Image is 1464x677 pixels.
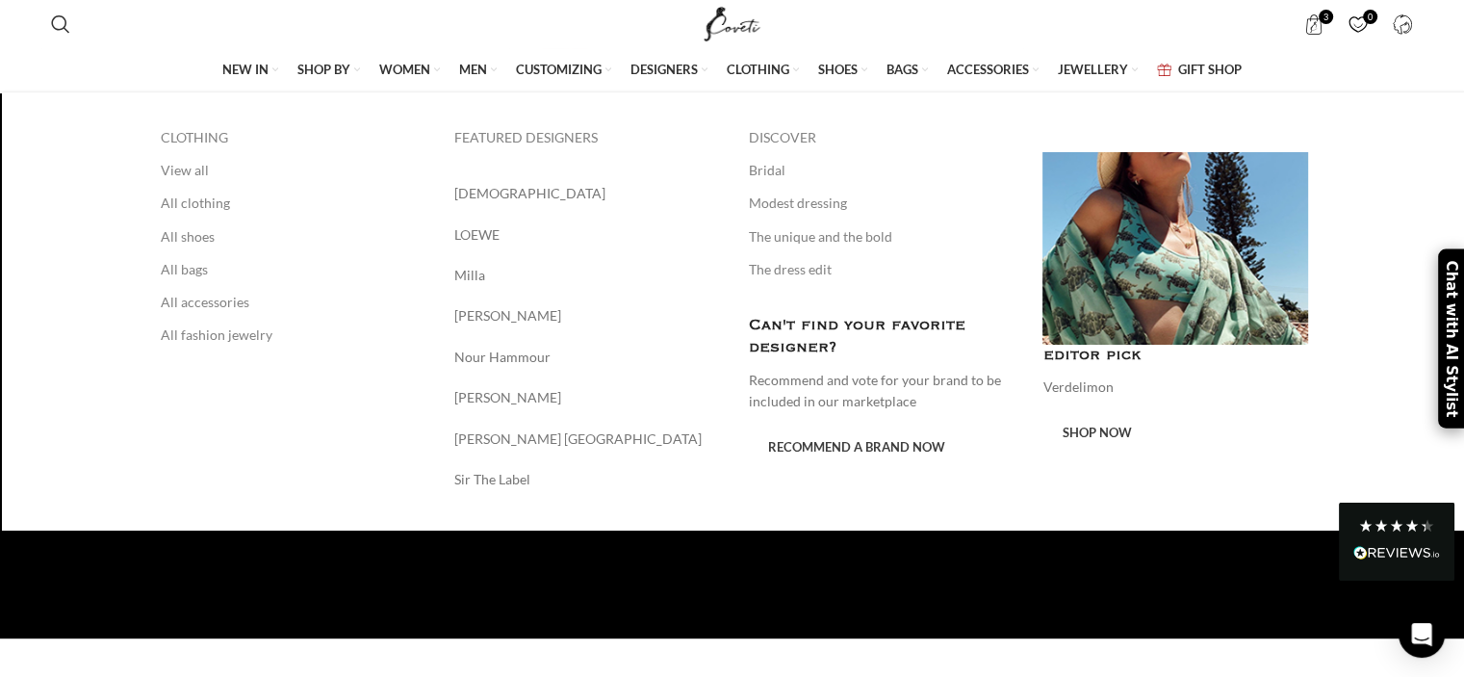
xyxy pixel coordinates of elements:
a: BAGS [886,50,928,91]
a: CUSTOMIZING [516,50,611,91]
a: Nour Hammour [454,347,720,368]
p: Verdelimon [1042,377,1308,398]
span: CLOTHING [161,129,228,146]
span: FEATURED DESIGNERS [454,129,598,146]
div: Main navigation [41,50,1423,91]
a: [PERSON_NAME] [GEOGRAPHIC_DATA] [454,429,720,450]
a: All fashion jewelry [161,319,426,352]
h4: editor pick [1042,345,1308,367]
a: [PERSON_NAME] [454,305,720,326]
span: CUSTOMIZING [516,61,602,78]
span: BAGS [886,61,918,78]
a: 3 [1295,5,1334,43]
span: CLOTHING [727,61,789,78]
span: SHOES [818,61,858,78]
span: ACCESSORIES [947,61,1029,78]
h4: Can't find your favorite designer? [749,315,1015,360]
a: DESIGNERS [630,50,707,91]
div: My Wishlist [1339,5,1378,43]
a: Site logo [700,14,764,31]
a: Bridal [749,154,1015,187]
span: DISCOVER [749,129,816,146]
a: All clothing [161,187,426,220]
a: All bags [161,253,426,286]
a: Sir The Label [454,469,720,490]
span: GIFT SHOP [1178,61,1242,78]
a: The unique and the bold [749,221,1015,253]
a: LOEWE [454,224,720,246]
a: Milla [454,265,720,286]
div: Read All Reviews [1353,541,1440,566]
a: Recommend a brand now [749,428,964,468]
p: Recommend and vote for your brand to be included in our marketplace [749,370,1015,413]
a: Banner link [1042,152,1308,345]
div: Read All Reviews [1339,503,1454,581]
a: WOMEN [379,50,440,91]
a: All shoes [161,221,426,253]
a: Modest dressing [749,187,1015,220]
a: MEN [459,50,497,91]
a: SHOES [818,50,867,91]
a: ACCESSORIES [947,50,1039,91]
a: JEWELLERY [1058,50,1138,91]
span: DESIGNERS [630,61,698,78]
a: All accessories [161,286,426,319]
a: CLOTHING [727,50,799,91]
span: NEW IN [222,61,269,78]
a: NEW IN [222,50,278,91]
span: WOMEN [379,61,430,78]
a: Shop now [1042,413,1150,454]
span: SHOP BY [297,61,350,78]
span: MEN [459,61,487,78]
span: 3 [1319,10,1333,24]
div: Open Intercom Messenger [1399,612,1445,658]
a: Search [41,5,80,43]
img: GiftBag [1157,64,1171,76]
div: 4.28 Stars [1358,518,1435,534]
img: REVIEWS.io [1353,546,1440,560]
a: The dress edit [749,253,1015,286]
span: 0 [1363,10,1377,24]
a: [PERSON_NAME] [454,387,720,408]
a: 0 [1339,5,1378,43]
span: JEWELLERY [1058,61,1128,78]
a: View all [161,154,426,187]
a: GIFT SHOP [1157,50,1242,91]
a: [DEMOGRAPHIC_DATA] [454,183,720,204]
a: SHOP BY [297,50,360,91]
